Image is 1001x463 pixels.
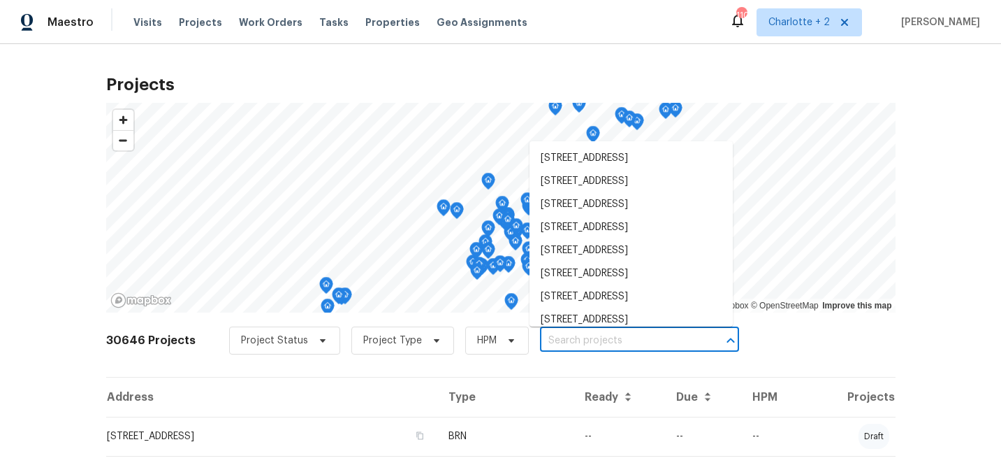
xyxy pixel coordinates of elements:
span: Maestro [48,15,94,29]
span: Project Type [363,334,422,348]
td: BRN [437,417,573,456]
div: Map marker [450,202,464,224]
td: -- [741,417,802,456]
div: Map marker [475,258,489,280]
input: Search projects [540,330,700,352]
li: [STREET_ADDRESS] [529,216,733,239]
span: Work Orders [239,15,302,29]
div: Map marker [509,218,523,240]
td: -- [573,417,665,456]
td: [STREET_ADDRESS] [106,417,438,456]
div: Map marker [332,287,346,309]
li: [STREET_ADDRESS] [529,193,733,216]
li: [STREET_ADDRESS] [529,170,733,193]
div: Map marker [338,287,352,309]
td: -- [665,417,741,456]
div: Map marker [501,212,515,234]
span: Tasks [319,17,349,27]
div: Map marker [495,196,509,218]
div: Map marker [472,257,486,278]
div: Map marker [522,259,536,280]
div: Map marker [520,222,534,244]
span: Visits [133,15,162,29]
h2: Projects [106,78,896,92]
div: Map marker [630,113,644,135]
span: Properties [365,15,420,29]
div: Map marker [509,234,523,255]
h2: 30646 Projects [106,334,196,348]
th: Type [437,378,573,417]
div: Map marker [466,255,480,276]
span: Charlotte + 2 [768,15,830,29]
div: Map marker [615,107,629,129]
canvas: Map [106,103,896,313]
button: Zoom in [113,110,133,130]
div: Map marker [501,208,515,230]
div: Map marker [469,242,483,264]
span: Project Status [241,334,308,348]
th: HPM [741,378,802,417]
div: Map marker [668,101,682,122]
div: Map marker [321,299,335,320]
span: Geo Assignments [437,15,527,29]
div: Map marker [501,207,515,229]
div: Map marker [481,173,495,194]
li: [STREET_ADDRESS] [529,239,733,262]
button: Copy Address [414,429,426,442]
div: Map marker [520,192,534,214]
li: [STREET_ADDRESS] [529,147,733,170]
div: Map marker [478,234,492,256]
div: Map marker [504,293,518,315]
div: Map marker [481,220,495,242]
a: Improve this map [822,301,891,311]
div: Map marker [481,242,495,264]
span: Projects [179,15,222,29]
div: Map marker [522,241,536,263]
div: Map marker [586,126,600,148]
div: Map marker [659,102,673,124]
div: draft [858,424,889,449]
a: OpenStreetMap [751,301,819,311]
div: Map marker [502,256,516,278]
div: Map marker [572,96,586,117]
span: [PERSON_NAME] [896,15,980,29]
li: [STREET_ADDRESS] [529,308,733,332]
th: Address [106,378,438,417]
div: Map marker [520,252,534,274]
div: Map marker [493,255,507,277]
span: HPM [477,334,497,348]
div: Map marker [492,208,506,230]
th: Projects [802,378,895,417]
div: Map marker [622,111,636,132]
div: Map marker [548,99,562,120]
a: Mapbox homepage [110,292,172,308]
div: Map marker [470,263,484,285]
th: Due [665,378,741,417]
div: 110 [736,8,746,22]
li: [STREET_ADDRESS] [529,262,733,285]
div: Map marker [437,199,451,221]
button: Zoom out [113,130,133,150]
button: Close [721,331,740,350]
th: Ready [573,378,665,417]
li: [STREET_ADDRESS] [529,285,733,308]
div: Map marker [504,225,518,246]
span: Zoom out [113,131,133,150]
div: Map marker [319,277,333,299]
